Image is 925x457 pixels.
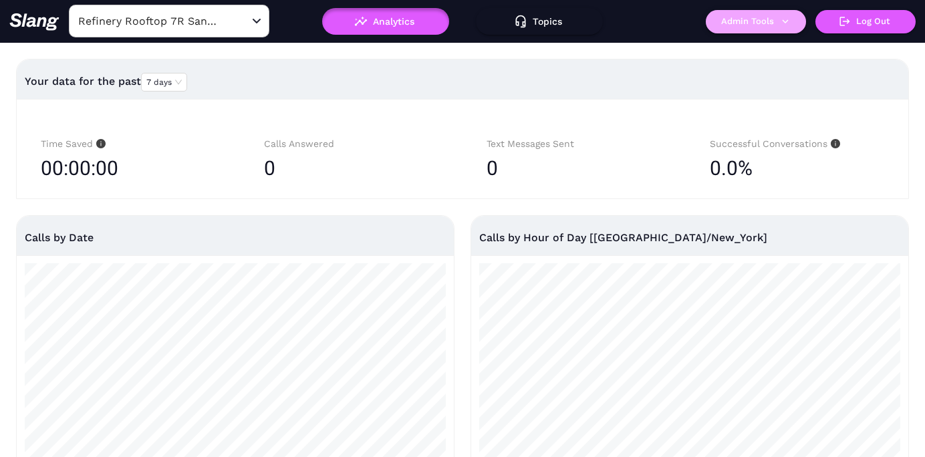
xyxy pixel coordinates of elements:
[41,152,118,185] span: 00:00:00
[710,138,840,149] span: Successful Conversations
[827,139,840,148] span: info-circle
[264,156,275,180] span: 0
[710,152,753,185] span: 0.0%
[322,8,449,35] button: Analytics
[249,13,265,29] button: Open
[815,10,916,33] button: Log Out
[146,73,182,91] span: 7 days
[487,156,498,180] span: 0
[706,10,806,33] button: Admin Tools
[25,216,446,259] div: Calls by Date
[487,136,662,152] div: Text Messages Sent
[264,136,439,152] div: Calls Answered
[322,16,449,25] a: Analytics
[25,65,900,98] div: Your data for the past
[9,13,59,31] img: 623511267c55cb56e2f2a487_logo2.png
[479,216,900,259] div: Calls by Hour of Day [[GEOGRAPHIC_DATA]/New_York]
[476,8,603,35] button: Topics
[93,139,106,148] span: info-circle
[41,138,106,149] span: Time Saved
